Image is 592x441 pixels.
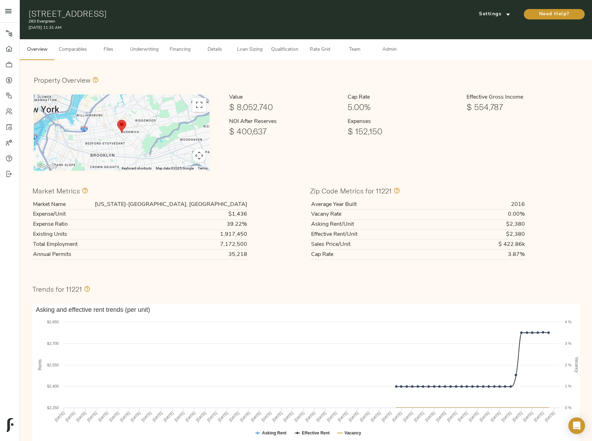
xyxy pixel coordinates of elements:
[565,341,571,346] text: 3 %
[512,411,523,422] text: [DATE]
[47,341,59,346] text: $2,700
[82,200,248,209] td: [US_STATE]-[GEOGRAPHIC_DATA], [GEOGRAPHIC_DATA]
[36,306,150,313] text: Asking and effective rent trends (per unit)
[348,411,359,422] text: [DATE]
[47,384,59,388] text: $2,400
[122,166,152,171] button: Keyboard shortcuts
[446,209,526,219] td: 0.00%
[64,411,76,422] text: [DATE]
[348,126,461,136] h1: $ 152,150
[130,45,159,54] span: Underwriting
[229,93,342,102] h6: Value
[82,240,248,250] td: 7,172,500
[32,209,82,219] th: Expense/Unit
[32,230,82,240] th: Existing Units
[229,126,342,136] h1: $ 400,637
[457,411,468,422] text: [DATE]
[271,45,298,54] span: Qualification
[381,411,392,422] text: [DATE]
[479,411,490,422] text: [DATE]
[35,162,58,171] img: Google
[310,219,446,230] th: Asking Rent/Unit
[476,10,514,19] span: Settings
[261,411,272,422] text: [DATE]
[391,411,403,422] text: [DATE]
[468,411,479,422] text: [DATE]
[348,93,461,102] h6: Cap Rate
[185,411,196,422] text: [DATE]
[152,411,163,422] text: [DATE]
[376,45,403,54] span: Admin
[531,10,578,19] span: Need Help?
[156,166,194,170] span: Map data ©2025 Google
[344,431,361,435] text: Vacancy
[119,411,131,422] text: [DATE]
[310,200,446,209] th: Average Year Built
[568,417,585,434] div: Open Intercom Messenger
[195,411,207,422] text: [DATE]
[341,45,368,54] span: Team
[435,411,447,422] text: [DATE]
[167,45,193,54] span: Financing
[47,406,59,410] text: $2,250
[262,431,286,435] text: Asking Rent
[86,411,98,422] text: [DATE]
[95,45,122,54] span: Files
[446,411,457,422] text: [DATE]
[310,230,446,240] th: Effective Rent/Unit
[446,230,526,240] td: $2,380
[32,200,82,209] th: Market Name
[348,102,461,112] h1: 5.00%
[47,363,59,367] text: $2,550
[370,411,381,422] text: [DATE]
[294,411,305,422] text: [DATE]
[192,98,206,112] button: Toggle fullscreen view
[29,18,398,25] p: 283 Evergreen
[141,411,152,422] text: [DATE]
[108,411,120,422] text: [DATE]
[32,250,82,260] th: Annual Permits
[446,250,526,260] td: 3.87%
[467,93,579,102] h6: Effective Gross Income
[413,411,425,422] text: [DATE]
[310,240,446,250] th: Sales Price/Unit
[424,411,436,422] text: [DATE]
[467,102,579,112] h1: $ 554,787
[326,411,338,422] text: [DATE]
[97,411,109,422] text: [DATE]
[82,209,248,219] td: $1,436
[307,45,333,54] span: Rate Grid
[32,240,82,250] th: Total Employment
[29,9,398,18] h1: [STREET_ADDRESS]
[490,411,501,422] text: [DATE]
[348,117,461,126] h6: Expenses
[524,9,585,19] button: Need Help?
[310,209,446,219] th: Vacany Rate
[469,9,521,19] button: Settings
[446,240,526,250] td: $ 422.86k
[574,357,579,373] text: Vacancy
[522,411,534,422] text: [DATE]
[192,149,206,163] button: Map camera controls
[501,411,512,422] text: [DATE]
[75,411,87,422] text: [DATE]
[38,359,42,370] text: Rents
[229,117,342,126] h6: NOI After Reserves
[217,411,229,422] text: [DATE]
[59,45,87,54] span: Comparables
[392,186,400,195] svg: Values in this section only include information specific to the 11221 zip code
[315,411,327,422] text: [DATE]
[47,320,59,324] text: $2,850
[82,250,248,260] td: 35,218
[305,411,316,422] text: [DATE]
[446,219,526,230] td: $2,380
[29,25,398,31] p: [DATE] 11:31 AM
[250,411,261,422] text: [DATE]
[236,45,263,54] span: Loan Sizing
[82,219,248,230] td: 39.22%
[24,45,50,54] span: Overview
[130,411,141,422] text: [DATE]
[163,411,174,422] text: [DATE]
[34,76,90,84] h3: Property Overview
[565,363,571,367] text: 2 %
